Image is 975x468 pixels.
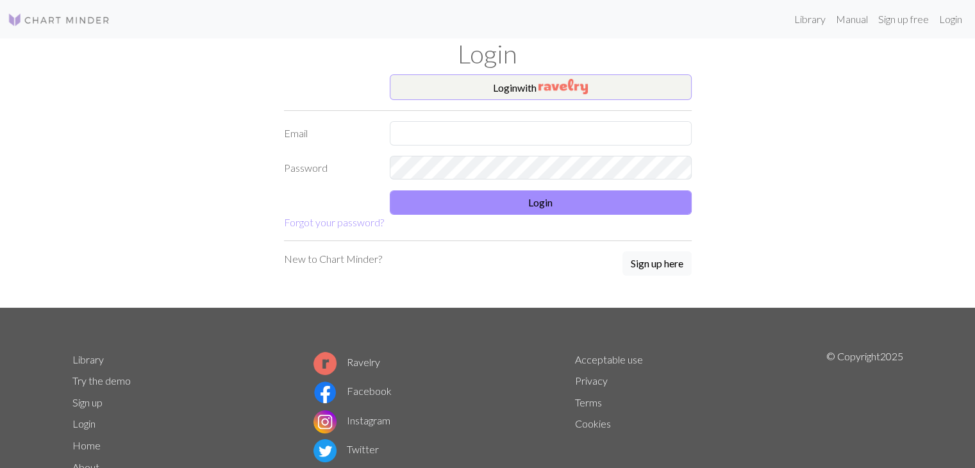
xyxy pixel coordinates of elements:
[538,79,588,94] img: Ravelry
[313,385,392,397] a: Facebook
[284,251,382,267] p: New to Chart Minder?
[72,439,101,451] a: Home
[72,353,104,365] a: Library
[831,6,873,32] a: Manual
[284,216,384,228] a: Forgot your password?
[313,410,337,433] img: Instagram logo
[313,414,390,426] a: Instagram
[622,251,692,276] button: Sign up here
[575,417,611,430] a: Cookies
[789,6,831,32] a: Library
[276,121,382,146] label: Email
[390,74,692,100] button: Loginwith
[72,396,103,408] a: Sign up
[313,443,379,455] a: Twitter
[622,251,692,277] a: Sign up here
[575,374,608,387] a: Privacy
[390,190,692,215] button: Login
[934,6,967,32] a: Login
[65,38,911,69] h1: Login
[575,396,602,408] a: Terms
[313,356,380,368] a: Ravelry
[313,439,337,462] img: Twitter logo
[873,6,934,32] a: Sign up free
[313,381,337,404] img: Facebook logo
[313,352,337,375] img: Ravelry logo
[8,12,110,28] img: Logo
[72,374,131,387] a: Try the demo
[575,353,643,365] a: Acceptable use
[276,156,382,180] label: Password
[72,417,96,430] a: Login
